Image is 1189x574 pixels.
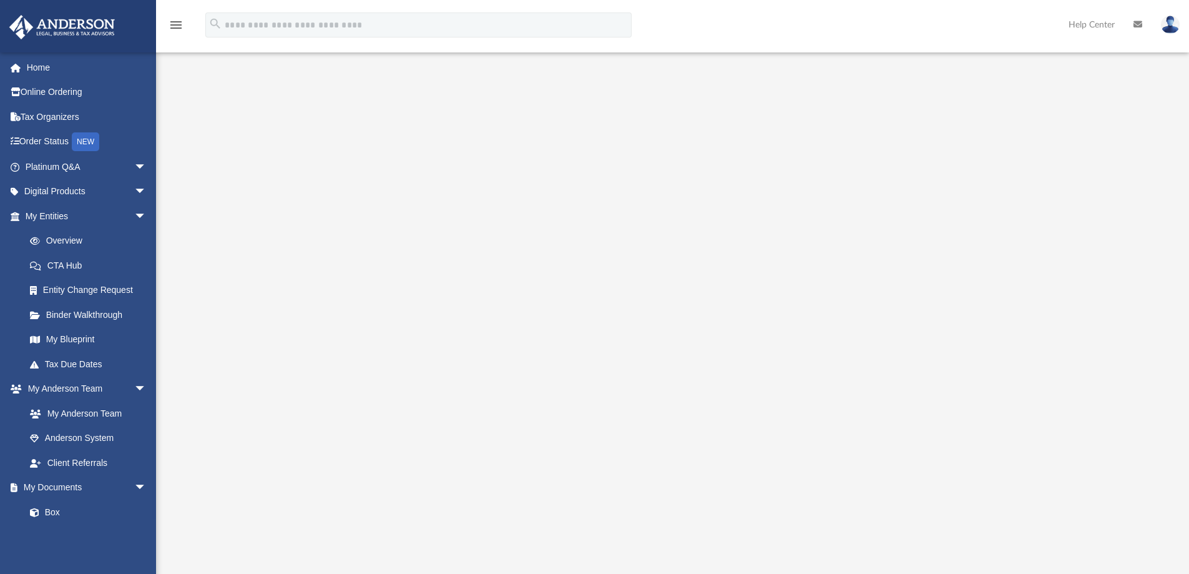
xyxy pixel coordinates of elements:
i: menu [169,17,183,32]
a: Overview [17,229,165,254]
a: Tax Organizers [9,104,165,129]
a: Online Ordering [9,80,165,105]
a: Anderson System [17,426,159,451]
span: arrow_drop_down [134,179,159,205]
a: Order StatusNEW [9,129,165,155]
span: arrow_drop_down [134,377,159,402]
a: Platinum Q&Aarrow_drop_down [9,154,165,179]
a: Entity Change Request [17,278,165,303]
a: My Documentsarrow_drop_down [9,475,159,500]
a: Binder Walkthrough [17,302,165,327]
div: NEW [72,132,99,151]
img: User Pic [1161,16,1180,34]
a: Box [17,500,153,525]
i: search [208,17,222,31]
a: My Anderson Teamarrow_drop_down [9,377,159,402]
a: My Anderson Team [17,401,153,426]
a: My Entitiesarrow_drop_down [9,204,165,229]
a: My Blueprint [17,327,159,352]
span: arrow_drop_down [134,154,159,180]
a: Meeting Minutes [17,525,159,550]
a: Tax Due Dates [17,352,165,377]
a: menu [169,24,183,32]
a: Client Referrals [17,450,159,475]
span: arrow_drop_down [134,204,159,229]
span: arrow_drop_down [134,475,159,501]
a: Home [9,55,165,80]
a: CTA Hub [17,253,165,278]
img: Anderson Advisors Platinum Portal [6,15,119,39]
a: Digital Productsarrow_drop_down [9,179,165,204]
